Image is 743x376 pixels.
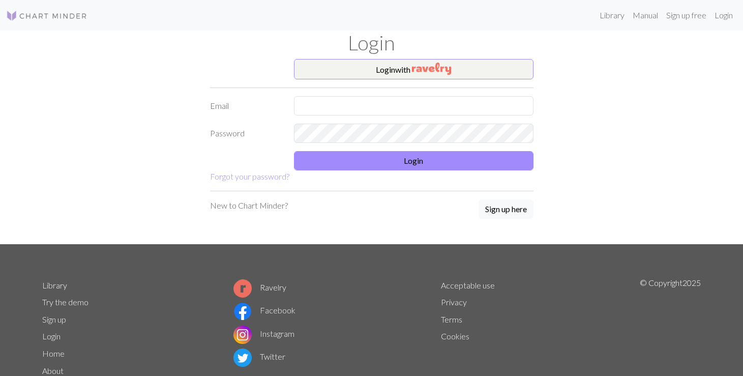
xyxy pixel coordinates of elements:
a: Sign up free [662,5,710,25]
p: New to Chart Minder? [210,199,288,212]
img: Facebook logo [233,302,252,321]
a: Login [42,331,61,341]
button: Loginwith [294,59,533,79]
a: Sign up [42,314,66,324]
a: Library [596,5,629,25]
a: Manual [629,5,662,25]
a: Library [42,280,67,290]
label: Password [204,124,288,143]
a: Ravelry [233,282,286,292]
a: Forgot your password? [210,171,289,181]
a: About [42,366,64,375]
img: Ravelry logo [233,279,252,298]
a: Sign up here [479,199,533,220]
a: Try the demo [42,297,88,307]
a: Facebook [233,305,295,315]
a: Login [710,5,737,25]
a: Instagram [233,329,294,338]
a: Privacy [441,297,467,307]
button: Login [294,151,533,170]
a: Terms [441,314,462,324]
img: Instagram logo [233,326,252,344]
a: Cookies [441,331,469,341]
a: Twitter [233,352,285,361]
button: Sign up here [479,199,533,219]
img: Logo [6,10,87,22]
h1: Login [36,31,707,55]
label: Email [204,96,288,115]
a: Home [42,349,65,358]
img: Ravelry [412,63,451,75]
img: Twitter logo [233,349,252,367]
a: Acceptable use [441,280,495,290]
